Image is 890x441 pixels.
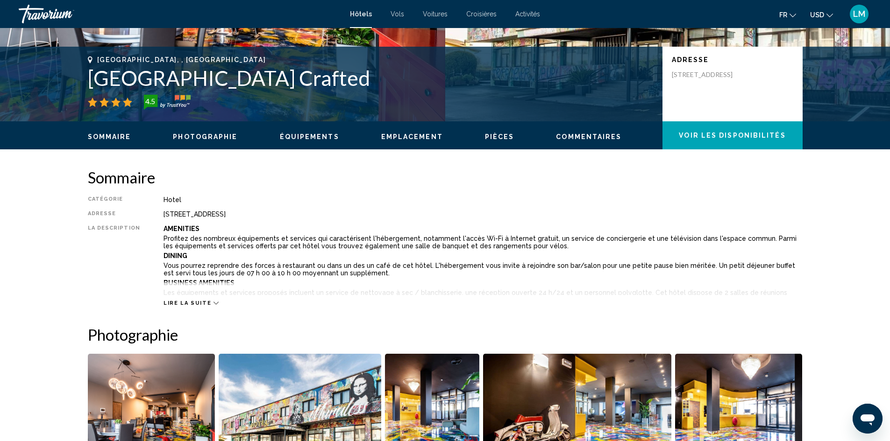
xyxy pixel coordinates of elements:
a: Travorium [19,5,341,23]
a: Hôtels [350,10,372,18]
button: Commentaires [556,133,621,141]
div: Adresse [88,210,140,218]
h1: [GEOGRAPHIC_DATA] Crafted [88,66,653,90]
h2: Photographie [88,325,803,344]
button: Pièces [485,133,514,141]
b: Amenities [164,225,199,232]
img: trustyou-badge-hor.svg [144,95,191,110]
button: Change currency [810,8,833,21]
div: Catégorie [88,196,140,203]
button: Change language [779,8,796,21]
a: Vols [391,10,404,18]
h2: Sommaire [88,168,803,187]
span: Lire la suite [164,300,211,306]
div: Hotel [164,196,803,203]
iframe: Bouton de lancement de la fenêtre de messagerie [853,404,883,434]
button: Voir les disponibilités [662,121,803,149]
span: fr [779,11,787,19]
p: Adresse [672,56,793,63]
button: Photographie [173,133,237,141]
button: Équipements [280,133,339,141]
p: [STREET_ADDRESS] [672,70,747,79]
button: Emplacement [381,133,443,141]
button: Sommaire [88,133,131,141]
b: Business Amenities [164,279,235,287]
span: USD [810,11,824,19]
div: [STREET_ADDRESS] [164,210,803,218]
div: La description [88,225,140,295]
a: Croisières [466,10,497,18]
b: Dining [164,252,187,259]
button: Lire la suite [164,300,219,307]
span: Voir les disponibilités [679,132,785,140]
a: Voitures [423,10,448,18]
div: 4.5 [141,96,160,107]
span: [GEOGRAPHIC_DATA], , [GEOGRAPHIC_DATA] [97,56,266,63]
button: User Menu [847,4,871,24]
span: LM [853,9,865,19]
p: Vous pourrez reprendre des forces à restaurant ou dans un des un café de cet hôtel. L'hébergement... [164,262,803,277]
p: Profitez des nombreux équipements et services qui caractérisent l'hébergement, notamment l'accès ... [164,235,803,250]
a: Activités [515,10,540,18]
